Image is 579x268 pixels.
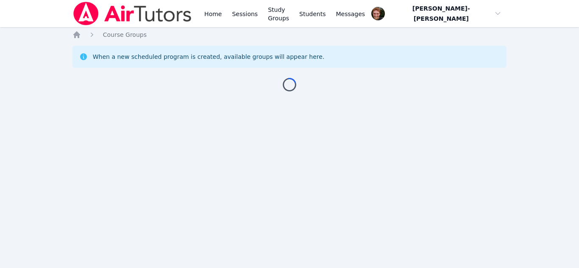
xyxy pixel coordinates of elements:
[72,30,507,39] nav: Breadcrumb
[72,2,192,25] img: Air Tutors
[103,31,147,38] span: Course Groups
[93,52,325,61] div: When a new scheduled program is created, available groups will appear here.
[103,30,147,39] a: Course Groups
[336,10,365,18] span: Messages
